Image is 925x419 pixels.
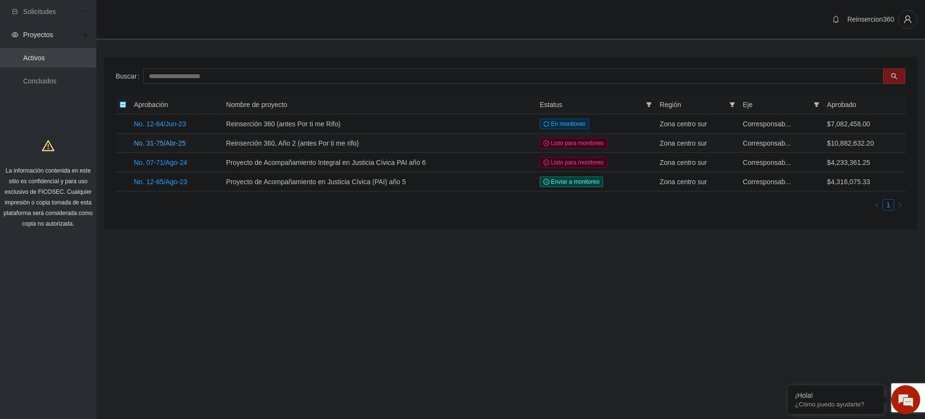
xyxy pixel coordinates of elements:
span: Corresponsab... [743,178,791,186]
span: Listo para monitoreo [540,138,608,149]
span: filter [814,102,819,108]
span: filter [727,97,737,112]
span: Corresponsab... [743,159,791,166]
span: search [891,73,898,81]
td: Zona centro sur [656,172,739,191]
td: Reinserción 360, Año 2 (antes Por ti me rifo) [222,134,536,153]
span: La información contenida en este sitio es confidencial y para uso exclusivo de FICOSEC. Cualquier... [4,167,93,227]
span: Corresponsab... [743,120,791,128]
span: warning [42,139,54,152]
span: sync [543,121,549,127]
div: ¡Hola! [795,392,877,399]
button: user [898,10,917,29]
span: left [874,203,880,208]
span: Reinsercion360 [847,15,894,23]
span: check-circle [543,160,549,165]
span: minus-square [119,101,126,108]
span: check-circle [543,140,549,146]
span: filter [644,97,654,112]
span: filter [646,102,652,108]
p: ¿Cómo puedo ayudarte? [795,401,877,408]
a: 1 [883,200,894,210]
a: No. 31-75/Abr-25 [134,139,185,147]
button: search [883,68,905,84]
span: user [899,15,917,24]
a: No. 12-65/Ago-23 [134,178,187,186]
span: Eje [743,99,810,110]
td: $7,082,458.00 [823,114,906,134]
span: filter [729,102,735,108]
button: left [871,199,883,211]
span: inbox [12,8,18,15]
span: Proyectos [23,25,80,44]
li: 1 [883,199,894,211]
button: right [894,199,906,211]
span: Estatus [540,99,642,110]
td: Zona centro sur [656,134,739,153]
span: Corresponsab... [743,139,791,147]
td: $4,233,361.25 [823,153,906,172]
span: Región [660,99,725,110]
span: Solicitudes [23,2,80,21]
span: Enviar a monitoreo [540,176,603,187]
span: right [897,203,903,208]
span: eye [12,31,18,38]
a: Concluidos [23,77,56,85]
td: Zona centro sur [656,153,739,172]
span: filter [812,97,821,112]
a: No. 12-64/Jun-23 [134,120,186,128]
td: Zona centro sur [656,114,739,134]
td: $10,882,632.20 [823,134,906,153]
td: Proyecto de Acompañamiento en Justicia Cívica (PAI) año 5 [222,172,536,191]
li: Previous Page [871,199,883,211]
button: bell [828,12,844,27]
td: Proyecto de Acompañamiento Integral en Justicia Cívica PAI año 6 [222,153,536,172]
span: En monitoreo [540,119,589,129]
span: Listo para monitoreo [540,157,608,168]
th: Nombre de proyecto [222,95,536,114]
li: Next Page [894,199,906,211]
span: clock-circle [543,179,549,185]
a: No. 07-71/Ago-24 [134,159,187,166]
th: Aprobación [130,95,222,114]
td: $4,316,075.33 [823,172,906,191]
td: Reinserción 360 (antes Por ti me Rifo) [222,114,536,134]
label: Buscar [116,68,143,84]
span: bell [829,15,843,23]
th: Aprobado [823,95,906,114]
a: Activos [23,54,45,62]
